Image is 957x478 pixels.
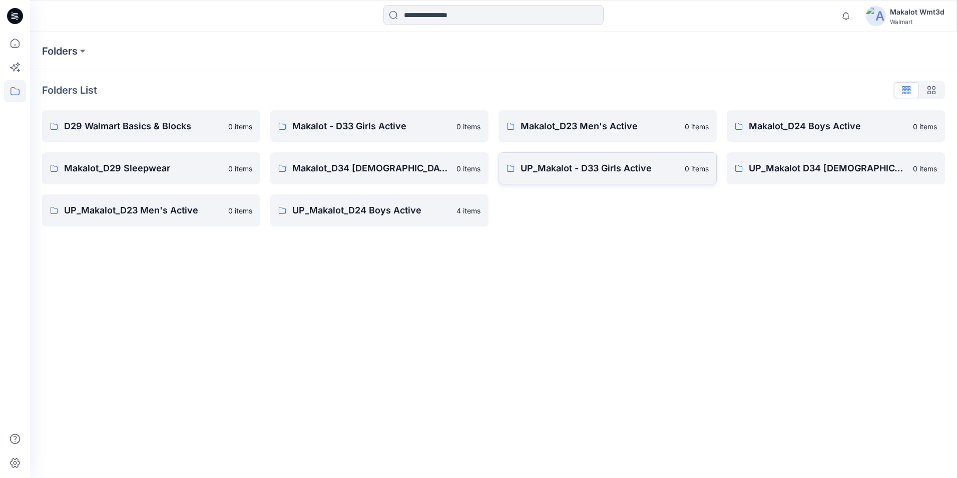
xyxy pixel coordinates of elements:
p: Makalot - D33 Girls Active [292,119,450,133]
a: UP_Makalot - D33 Girls Active0 items [499,152,717,184]
p: 0 items [228,205,252,216]
a: Makalot - D33 Girls Active0 items [270,110,489,142]
p: 0 items [685,163,709,174]
a: Makalot_D29 Sleepwear0 items [42,152,260,184]
a: UP_Makalot_D23 Men's Active0 items [42,194,260,226]
p: Makalot_D23 Men's Active [521,119,679,133]
a: UP_Makalot_D24 Boys Active4 items [270,194,489,226]
p: Folders List [42,83,97,98]
a: Makalot_D34 [DEMOGRAPHIC_DATA] Active0 items [270,152,489,184]
p: 0 items [913,121,937,132]
p: 0 items [913,163,937,174]
a: Makalot_D23 Men's Active0 items [499,110,717,142]
p: UP_Makalot_D23 Men's Active [64,203,222,217]
p: 0 items [456,163,481,174]
p: 0 items [685,121,709,132]
p: 0 items [228,163,252,174]
p: 4 items [456,205,481,216]
a: UP_Makalot D34 [DEMOGRAPHIC_DATA] Active0 items [727,152,945,184]
div: Makalot Wmt3d [890,6,944,18]
p: Makalot_D24 Boys Active [749,119,907,133]
p: 0 items [228,121,252,132]
p: 0 items [456,121,481,132]
p: D29 Walmart Basics & Blocks [64,119,222,133]
div: Walmart [890,18,944,26]
a: Makalot_D24 Boys Active0 items [727,110,945,142]
p: UP_Makalot - D33 Girls Active [521,161,679,175]
img: avatar [866,6,886,26]
a: Folders [42,44,78,58]
p: Makalot_D29 Sleepwear [64,161,222,175]
p: Makalot_D34 [DEMOGRAPHIC_DATA] Active [292,161,450,175]
a: D29 Walmart Basics & Blocks0 items [42,110,260,142]
p: UP_Makalot D34 [DEMOGRAPHIC_DATA] Active [749,161,907,175]
p: UP_Makalot_D24 Boys Active [292,203,450,217]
